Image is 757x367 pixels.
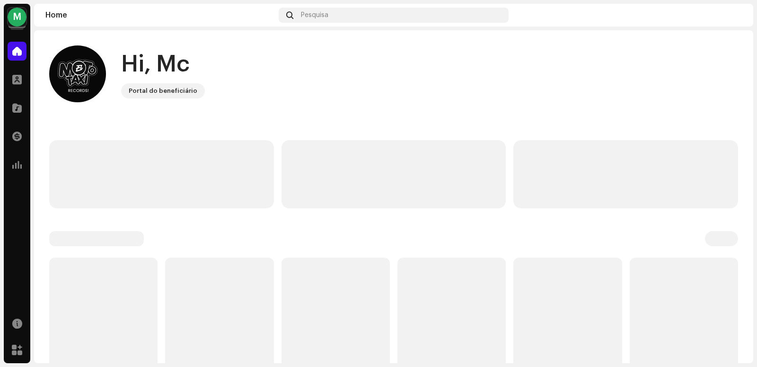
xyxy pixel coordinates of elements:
[301,11,328,19] span: Pesquisa
[129,85,197,97] div: Portal do beneficiário
[727,8,742,23] img: 5e945340-dcd8-4af9-9519-bc632cd26991
[45,11,275,19] div: Home
[121,49,205,80] div: Hi, Mc
[8,8,26,27] div: M
[49,45,106,102] img: 5e945340-dcd8-4af9-9519-bc632cd26991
